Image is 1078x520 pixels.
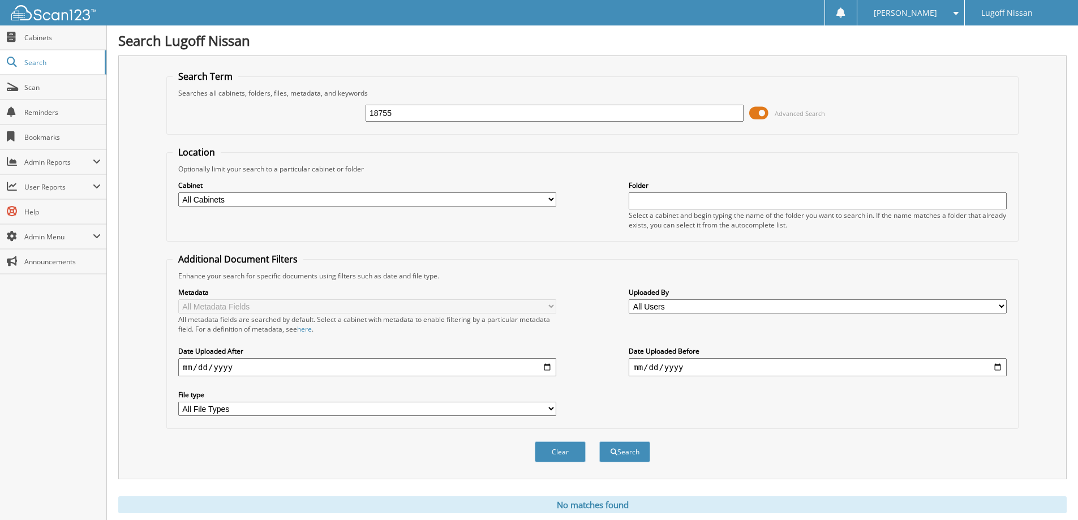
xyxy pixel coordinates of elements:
[118,496,1067,513] div: No matches found
[599,441,650,462] button: Search
[178,181,556,190] label: Cabinet
[24,132,101,142] span: Bookmarks
[24,157,93,167] span: Admin Reports
[24,232,93,242] span: Admin Menu
[297,324,312,334] a: here
[24,33,101,42] span: Cabinets
[173,88,1012,98] div: Searches all cabinets, folders, files, metadata, and keywords
[629,210,1007,230] div: Select a cabinet and begin typing the name of the folder you want to search in. If the name match...
[24,58,99,67] span: Search
[178,358,556,376] input: start
[629,358,1007,376] input: end
[173,164,1012,174] div: Optionally limit your search to a particular cabinet or folder
[24,83,101,92] span: Scan
[775,109,825,118] span: Advanced Search
[629,287,1007,297] label: Uploaded By
[629,346,1007,356] label: Date Uploaded Before
[118,31,1067,50] h1: Search Lugoff Nissan
[874,10,937,16] span: [PERSON_NAME]
[173,70,238,83] legend: Search Term
[173,146,221,158] legend: Location
[24,207,101,217] span: Help
[178,287,556,297] label: Metadata
[24,257,101,267] span: Announcements
[173,253,303,265] legend: Additional Document Filters
[178,346,556,356] label: Date Uploaded After
[178,315,556,334] div: All metadata fields are searched by default. Select a cabinet with metadata to enable filtering b...
[11,5,96,20] img: scan123-logo-white.svg
[173,271,1012,281] div: Enhance your search for specific documents using filters such as date and file type.
[24,182,93,192] span: User Reports
[629,181,1007,190] label: Folder
[178,390,556,399] label: File type
[981,10,1033,16] span: Lugoff Nissan
[535,441,586,462] button: Clear
[24,108,101,117] span: Reminders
